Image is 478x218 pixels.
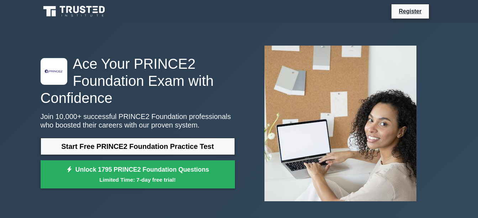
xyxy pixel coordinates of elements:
[41,138,235,155] a: Start Free PRINCE2 Foundation Practice Test
[49,176,226,184] small: Limited Time: 7-day free trial!
[41,55,235,107] h1: Ace Your PRINCE2 Foundation Exam with Confidence
[41,160,235,189] a: Unlock 1795 PRINCE2 Foundation QuestionsLimited Time: 7-day free trial!
[41,112,235,129] p: Join 10,000+ successful PRINCE2 Foundation professionals who boosted their careers with our prove...
[394,7,426,16] a: Register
